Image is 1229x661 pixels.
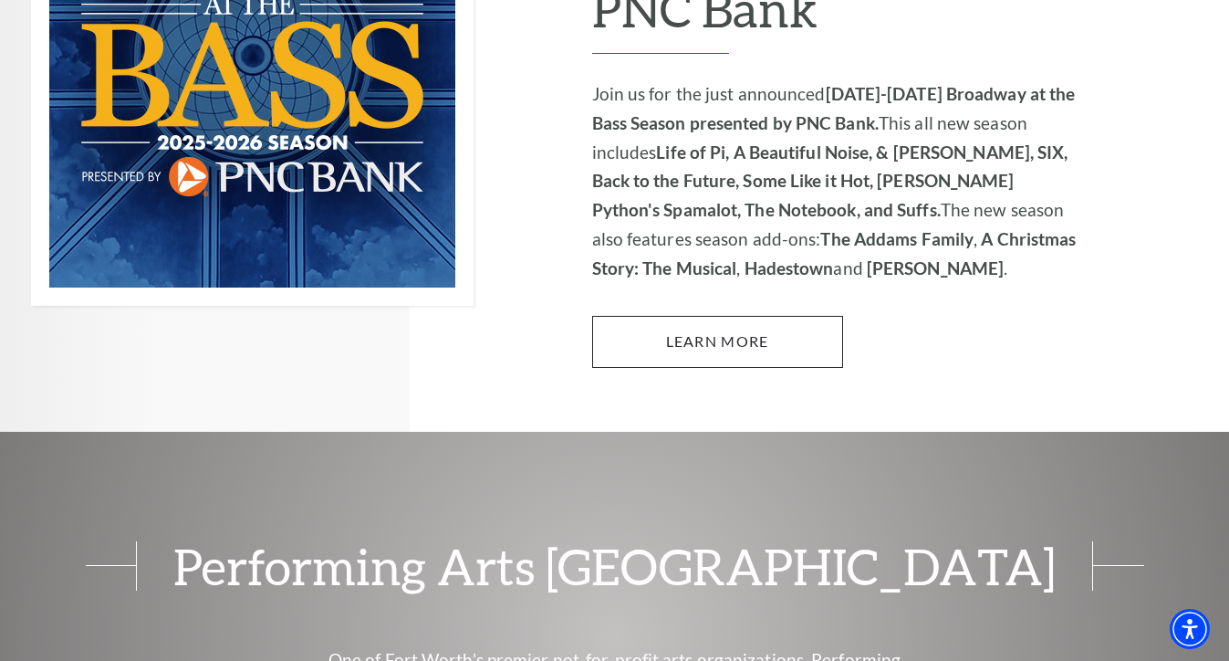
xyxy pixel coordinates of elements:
div: Accessibility Menu [1170,609,1210,649]
strong: The Addams Family [820,228,974,249]
span: Performing Arts [GEOGRAPHIC_DATA] [136,541,1093,591]
strong: Life of Pi, A Beautiful Noise, & [PERSON_NAME], SIX, Back to the Future, Some Like it Hot, [PERSO... [592,142,1068,221]
strong: Hadestown [745,257,834,278]
strong: [DATE]-[DATE] Broadway at the Bass Season presented by PNC Bank. [592,83,1076,133]
strong: [PERSON_NAME] [867,257,1004,278]
p: Join us for the just announced This all new season includes The new season also features season a... [592,79,1080,284]
a: Learn More 2025-2026 Broadway at the Bass Season presented by PNC Bank [592,316,843,367]
strong: A Christmas Story: The Musical [592,228,1077,278]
